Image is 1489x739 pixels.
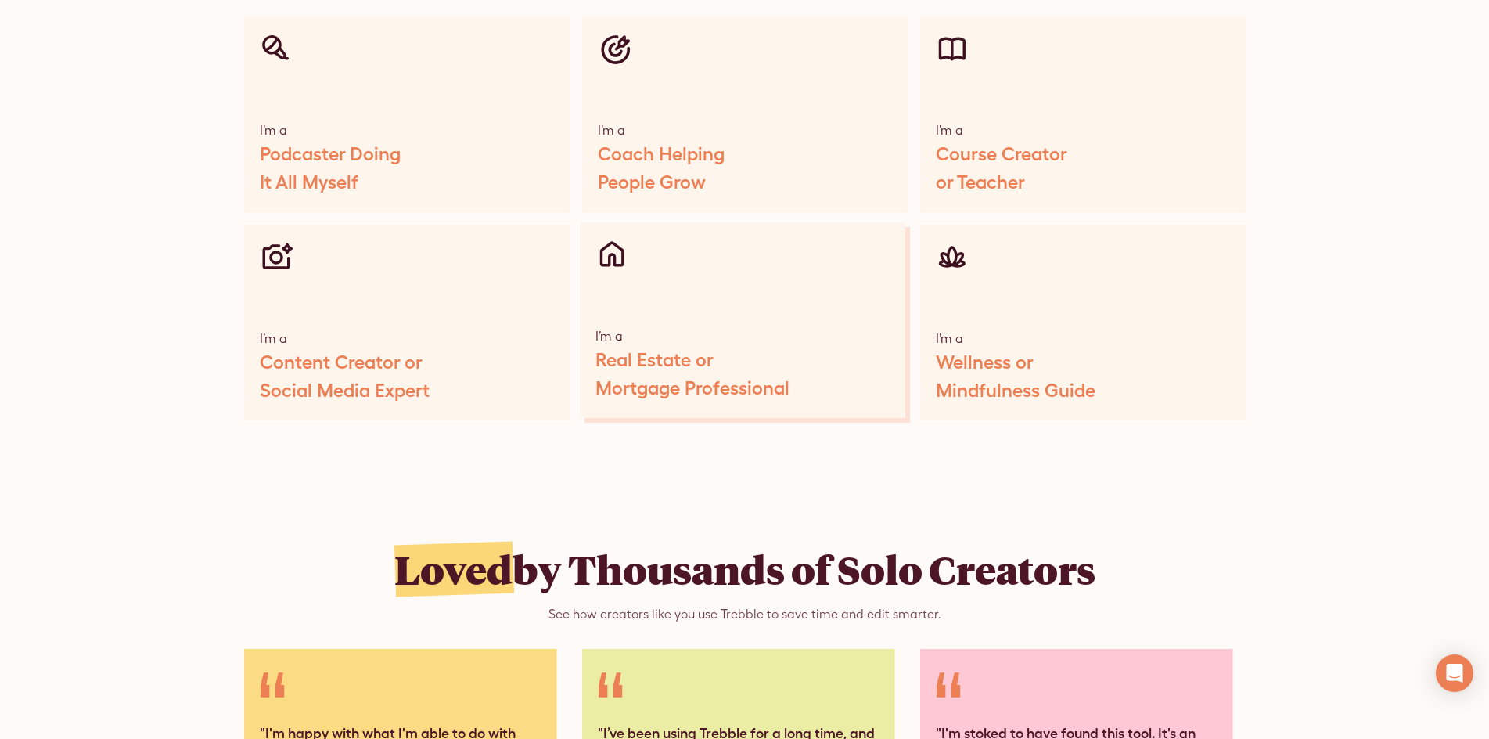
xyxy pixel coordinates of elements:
div: I’m a [598,121,625,140]
div: Coach Helping People Grow [598,140,725,196]
div: See how creators like you use Trebble to save time and edit smarter. [548,605,941,624]
div: I’m a [260,330,287,348]
div: I’m a [936,121,963,140]
div: Podcaster Doing It All Myself [260,140,401,196]
div: I’m a [260,121,287,140]
div: I’m a [936,330,963,348]
h2: by Thousands of Solo Creators [394,546,1095,593]
div: Real Estate or Mortgage Professional [595,346,789,402]
div: Content Creator or Social Media Expert [260,348,430,405]
span: Loved [394,543,513,595]
div: I’m a [595,327,623,346]
div: Wellness or Mindfulness Guide [936,348,1095,405]
div: Open Intercom Messenger [1436,654,1473,692]
div: Course Creator or Teacher [936,140,1067,196]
